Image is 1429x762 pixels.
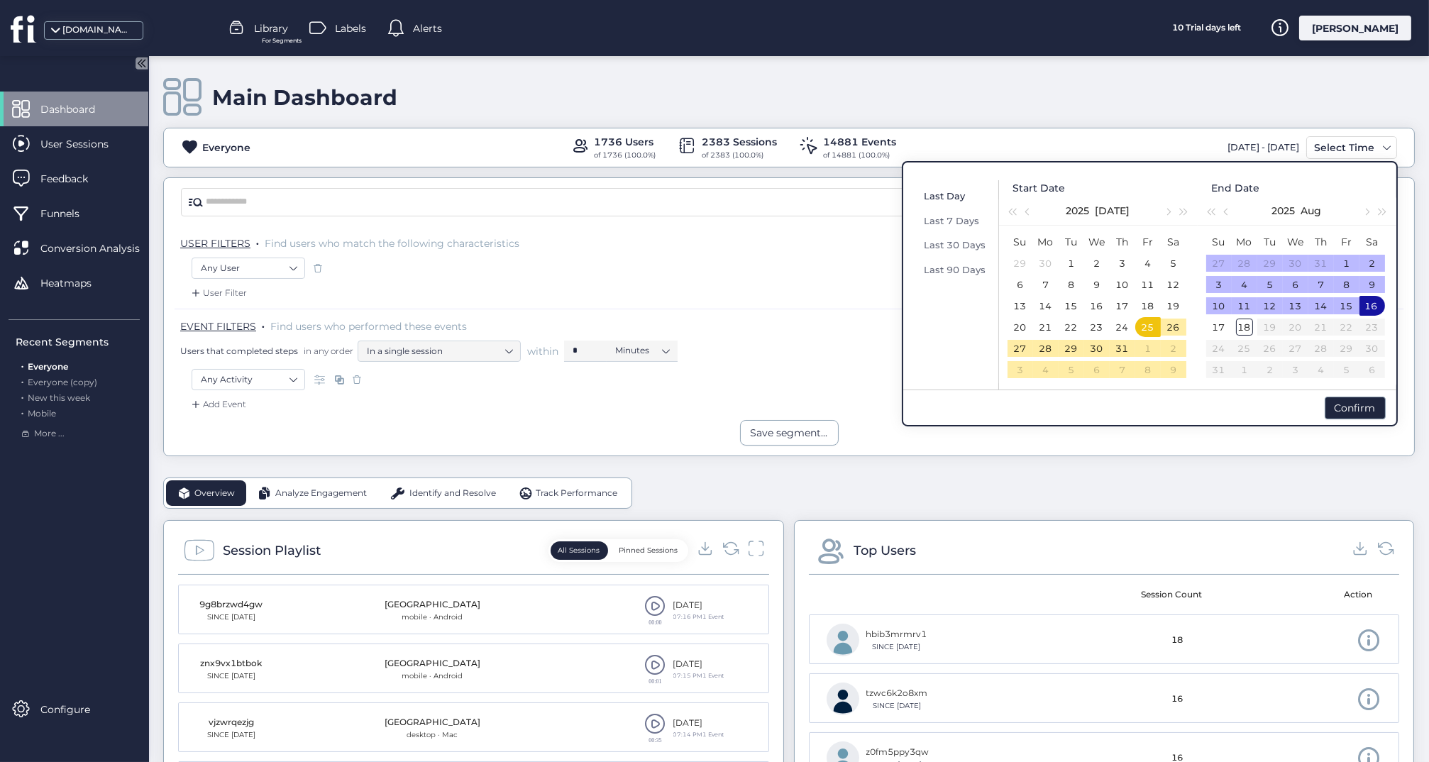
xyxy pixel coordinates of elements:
[196,670,267,682] div: SINCE [DATE]
[1140,255,1157,272] div: 4
[673,612,724,622] div: 07:16 PMㅤ1 Event
[254,21,288,36] span: Library
[1063,361,1080,378] div: 5
[1359,295,1385,316] td: 2025-08-16
[21,374,23,387] span: .
[21,405,23,419] span: .
[1311,139,1378,156] div: Select Time
[21,358,23,372] span: .
[1161,338,1186,359] td: 2025-08-02
[385,716,480,729] div: [GEOGRAPHIC_DATA]
[1313,255,1330,272] div: 31
[1059,253,1084,274] td: 2025-07-01
[1257,231,1283,253] th: Tue
[1161,253,1186,274] td: 2025-07-05
[1008,274,1033,295] td: 2025-07-06
[385,657,480,670] div: [GEOGRAPHIC_DATA]
[196,729,267,741] div: SINCE [DATE]
[673,658,724,671] div: [DATE]
[1033,274,1059,295] td: 2025-07-07
[196,598,267,612] div: 9g8brzwd4gw
[673,717,724,730] div: [DATE]
[28,408,56,419] span: Mobile
[180,237,250,250] span: USER FILTERS
[1232,274,1257,295] td: 2025-08-04
[28,392,90,403] span: New this week
[1359,253,1385,274] td: 2025-08-02
[1334,295,1359,316] td: 2025-08-15
[1283,231,1308,253] th: Wed
[1244,575,1389,614] mat-header-cell: Action
[1359,231,1385,253] th: Sat
[1287,297,1304,314] div: 13
[1063,297,1080,314] div: 15
[40,136,130,152] span: User Sessions
[1012,319,1029,336] div: 20
[1135,274,1161,295] td: 2025-07-11
[1037,340,1054,357] div: 28
[1059,274,1084,295] td: 2025-07-08
[1210,297,1227,314] div: 10
[1257,295,1283,316] td: 2025-08-12
[385,598,480,612] div: [GEOGRAPHIC_DATA]
[1084,359,1110,380] td: 2025-08-06
[1033,253,1059,274] td: 2025-06-30
[925,215,980,226] span: Last 7 Days
[1308,295,1334,316] td: 2025-08-14
[866,628,927,641] div: hbib3mrmrv1
[40,275,113,291] span: Heatmaps
[1139,319,1156,336] div: 25
[1308,231,1334,253] th: Thu
[1114,319,1131,336] div: 24
[196,716,267,729] div: vjzwrqezjg
[866,700,928,712] div: SINCE [DATE]
[1084,338,1110,359] td: 2025-07-30
[1334,253,1359,274] td: 2025-08-01
[1283,274,1308,295] td: 2025-08-06
[385,612,480,623] div: mobile · Android
[673,730,724,739] div: 07:14 PMㅤ1 Event
[1033,359,1059,380] td: 2025-08-04
[1165,340,1182,357] div: 2
[1008,253,1033,274] td: 2025-06-29
[866,687,928,700] div: tzwc6k2o8xm
[1338,255,1355,272] div: 1
[1008,338,1033,359] td: 2025-07-27
[189,286,247,300] div: User Filter
[1037,319,1054,336] div: 21
[1334,231,1359,253] th: Fri
[180,320,256,333] span: EVENT FILTERS
[194,487,235,500] span: Overview
[1172,692,1184,706] span: 16
[1135,316,1161,338] td: 2025-07-25
[1236,276,1253,293] div: 4
[751,425,828,441] div: Save segment...
[925,190,966,201] span: Last Day
[1374,197,1390,225] button: Next year (Control + right)
[301,345,353,357] span: in any order
[1066,197,1090,225] button: 2025
[1283,253,1308,274] td: 2025-07-30
[40,206,101,221] span: Funnels
[1114,340,1131,357] div: 31
[1362,297,1379,314] div: 16
[1135,253,1161,274] td: 2025-07-04
[673,671,724,680] div: 07:15 PMㅤ1 Event
[1037,276,1054,293] div: 7
[40,702,111,717] span: Configure
[1206,274,1232,295] td: 2025-08-03
[1059,295,1084,316] td: 2025-07-15
[1359,274,1385,295] td: 2025-08-09
[1236,319,1253,336] div: 18
[925,239,986,250] span: Last 30 Days
[40,241,161,256] span: Conversion Analysis
[1232,231,1257,253] th: Mon
[866,641,927,653] div: SINCE [DATE]
[824,150,897,161] div: of 14881 (100.0%)
[1206,231,1232,253] th: Sun
[367,341,512,362] nz-select-item: In a single session
[1135,359,1161,380] td: 2025-08-08
[1161,359,1186,380] td: 2025-08-09
[21,390,23,403] span: .
[1012,255,1029,272] div: 29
